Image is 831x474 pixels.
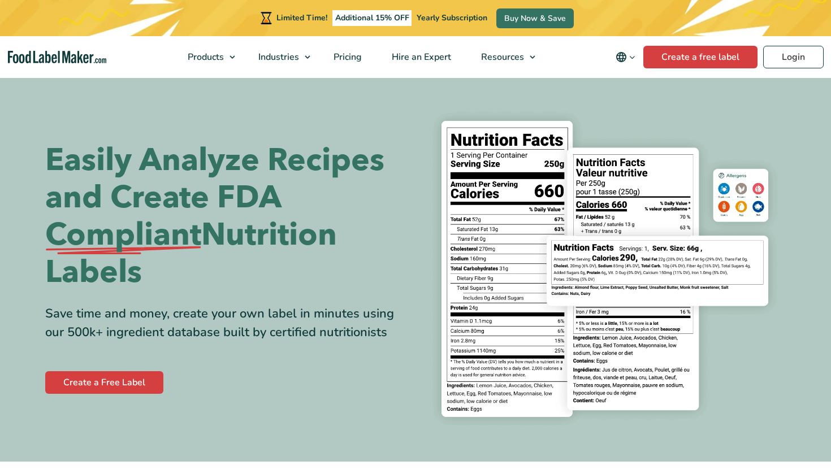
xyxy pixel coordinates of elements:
span: Yearly Subscription [417,12,487,23]
span: Limited Time! [276,12,327,23]
button: Change language [608,46,643,68]
a: Create a free label [643,46,758,68]
span: Compliant [45,216,201,254]
span: Products [184,51,225,63]
a: Industries [244,36,316,78]
a: Login [763,46,824,68]
a: Food Label Maker homepage [8,51,107,64]
h1: Easily Analyze Recipes and Create FDA Nutrition Labels [45,142,407,291]
a: Resources [466,36,541,78]
a: Products [173,36,241,78]
a: Create a Free Label [45,371,163,394]
span: Resources [478,51,525,63]
span: Additional 15% OFF [332,10,412,26]
div: Save time and money, create your own label in minutes using our 500k+ ingredient database built b... [45,305,407,342]
span: Pricing [330,51,363,63]
a: Buy Now & Save [496,8,574,28]
span: Hire an Expert [388,51,452,63]
a: Hire an Expert [377,36,464,78]
a: Pricing [319,36,374,78]
span: Industries [255,51,300,63]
